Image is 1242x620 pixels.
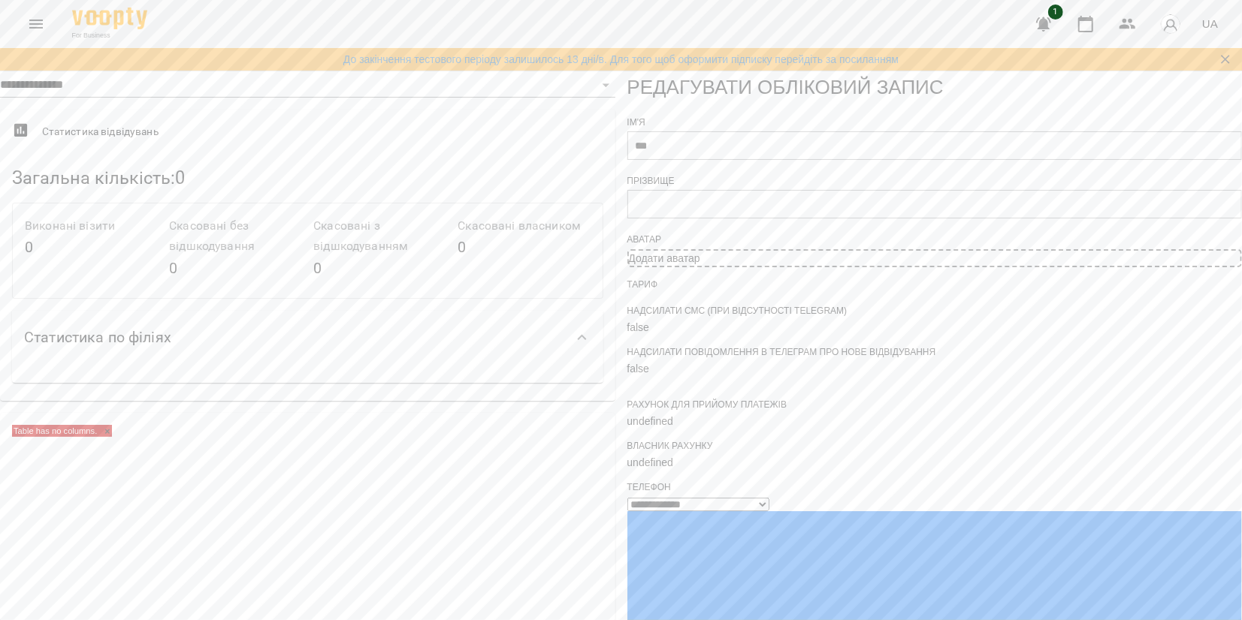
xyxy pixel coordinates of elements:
span: UA [1202,16,1218,32]
span: Table has no columns. [12,425,112,437]
select: Phone number country [627,498,769,511]
h6: 0 [458,236,590,259]
span: For Business [72,31,147,41]
h6: Скасовані без відшкодування [169,215,301,257]
h6: Скасовані з відшкодуванням [313,215,446,257]
h5: Загальна кількість : 0 [12,167,603,190]
button: UA [1196,10,1224,38]
h6: 0 [169,257,301,280]
span: Додати аватар [629,252,700,264]
h6: Виконані візити [25,215,157,236]
h6: Статистика по філіях [24,326,171,349]
span: × [97,426,110,437]
button: Menu [18,6,54,42]
div: Статистика по філіях [12,311,603,364]
h6: 0 [313,257,446,280]
h6: Скасовані власником [458,215,590,236]
h6: 0 [25,236,157,259]
button: Закрити сповіщення [1215,49,1236,70]
span: 1 [1048,5,1063,20]
img: avatar_s.png [1160,14,1181,35]
img: Voopty Logo [72,8,147,29]
span: Статистика відвідувань [42,125,603,140]
a: До закінчення тестового періоду залишилось 13 дні/в. Для того щоб оформити підписку перейдіть за ... [343,52,899,67]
